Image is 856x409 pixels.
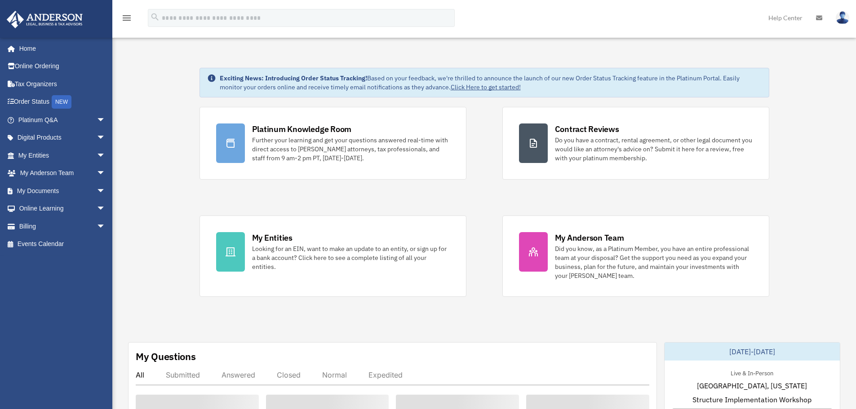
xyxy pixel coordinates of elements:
a: My Anderson Teamarrow_drop_down [6,164,119,182]
span: arrow_drop_down [97,200,115,218]
div: My Entities [252,232,293,243]
a: Digital Productsarrow_drop_down [6,129,119,147]
div: Further your learning and get your questions answered real-time with direct access to [PERSON_NAM... [252,136,450,163]
div: Expedited [368,370,403,379]
img: User Pic [836,11,849,24]
a: My Documentsarrow_drop_down [6,182,119,200]
a: Online Ordering [6,57,119,75]
div: Based on your feedback, we're thrilled to announce the launch of our new Order Status Tracking fe... [220,74,762,92]
span: arrow_drop_down [97,129,115,147]
div: Answered [222,370,255,379]
a: Click Here to get started! [451,83,521,91]
span: arrow_drop_down [97,146,115,165]
div: My Anderson Team [555,232,624,243]
img: Anderson Advisors Platinum Portal [4,11,85,28]
a: Home [6,40,115,57]
a: Contract Reviews Do you have a contract, rental agreement, or other legal document you would like... [502,107,769,180]
a: My Entities Looking for an EIN, want to make an update to an entity, or sign up for a bank accoun... [200,215,466,297]
a: Tax Organizers [6,75,119,93]
span: arrow_drop_down [97,217,115,236]
div: Platinum Knowledge Room [252,123,352,135]
a: Order StatusNEW [6,93,119,111]
div: NEW [52,95,71,109]
strong: Exciting News: Introducing Order Status Tracking! [220,74,367,82]
a: Platinum Knowledge Room Further your learning and get your questions answered real-time with dire... [200,107,466,180]
div: Did you know, as a Platinum Member, you have an entire professional team at your disposal? Get th... [555,244,753,280]
div: Submitted [166,370,200,379]
div: Closed [277,370,301,379]
div: My Questions [136,350,196,363]
span: Structure Implementation Workshop [692,394,812,405]
div: Contract Reviews [555,123,619,135]
span: [GEOGRAPHIC_DATA], [US_STATE] [697,380,807,391]
div: Looking for an EIN, want to make an update to an entity, or sign up for a bank account? Click her... [252,244,450,271]
span: arrow_drop_down [97,111,115,129]
div: Live & In-Person [723,368,781,377]
a: Billingarrow_drop_down [6,217,119,235]
div: All [136,370,144,379]
a: Online Learningarrow_drop_down [6,200,119,218]
i: search [150,12,160,22]
a: My Entitiesarrow_drop_down [6,146,119,164]
div: Do you have a contract, rental agreement, or other legal document you would like an attorney's ad... [555,136,753,163]
i: menu [121,13,132,23]
span: arrow_drop_down [97,164,115,183]
a: menu [121,16,132,23]
div: Normal [322,370,347,379]
span: arrow_drop_down [97,182,115,200]
div: [DATE]-[DATE] [665,343,840,361]
a: Events Calendar [6,235,119,253]
a: My Anderson Team Did you know, as a Platinum Member, you have an entire professional team at your... [502,215,769,297]
a: Platinum Q&Aarrow_drop_down [6,111,119,129]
